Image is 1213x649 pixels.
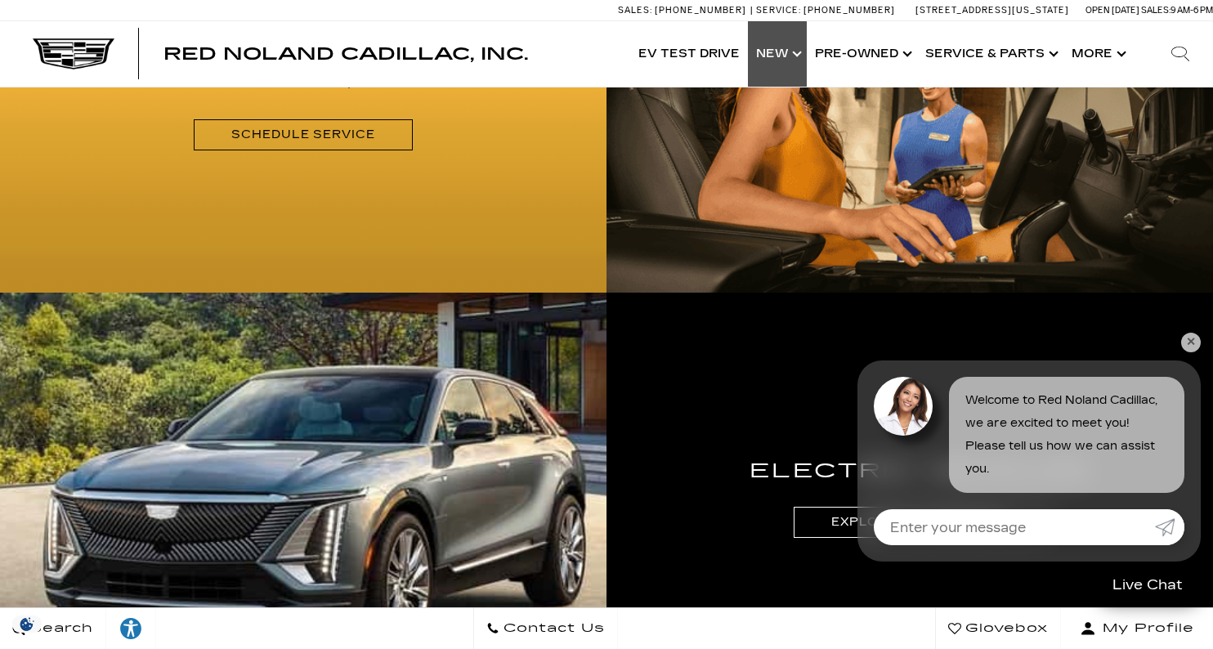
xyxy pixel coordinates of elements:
[8,615,46,633] section: Click to Open Cookie Consent Modal
[1096,617,1194,640] span: My Profile
[874,377,933,436] img: Agent profile photo
[949,377,1184,493] div: Welcome to Red Noland Cadillac, we are excited to meet you! Please tell us how we can assist you.
[630,21,748,87] a: EV Test Drive
[33,38,114,69] img: Cadillac Dark Logo with Cadillac White Text
[25,617,93,640] span: Search
[106,616,155,641] div: Explore your accessibility options
[935,608,1061,649] a: Glovebox
[917,21,1063,87] a: Service & Parts
[655,5,746,16] span: [PHONE_NUMBER]
[194,119,413,150] a: Schedule Service
[748,21,807,87] a: New
[1141,5,1170,16] span: Sales:
[1085,5,1139,16] span: Open [DATE]
[961,617,1048,640] span: Glovebox
[794,507,1045,537] a: Explore EV Inventory
[163,46,528,62] a: Red Noland Cadillac, Inc.
[163,44,528,64] span: Red Noland Cadillac, Inc.
[803,5,895,16] span: [PHONE_NUMBER]
[807,21,917,87] a: Pre-Owned
[499,617,605,640] span: Contact Us
[915,5,1069,16] a: [STREET_ADDRESS][US_STATE]
[750,6,899,15] a: Service: [PHONE_NUMBER]
[618,5,652,16] span: Sales:
[750,455,1090,488] h3: Electric Vehicles
[1061,608,1213,649] button: Open user profile menu
[1170,5,1213,16] span: 9 AM-6 PM
[1148,21,1213,87] div: Search
[1104,575,1191,594] span: Live Chat
[1155,509,1184,545] a: Submit
[874,509,1155,545] input: Enter your message
[106,608,156,649] a: Explore your accessibility options
[1094,566,1201,604] a: Live Chat
[8,615,46,633] img: Opt-Out Icon
[756,5,801,16] span: Service:
[473,608,618,649] a: Contact Us
[1063,21,1131,87] button: More
[618,6,750,15] a: Sales: [PHONE_NUMBER]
